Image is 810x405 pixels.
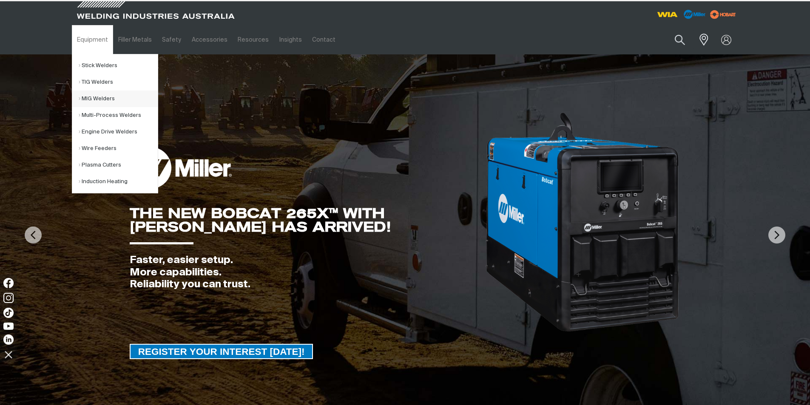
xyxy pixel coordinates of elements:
[79,124,158,140] a: Engine Drive Welders
[3,323,14,330] img: YouTube
[72,25,572,54] nav: Main
[72,25,113,54] a: Equipment
[79,173,158,190] a: Induction Heating
[3,308,14,318] img: TikTok
[79,74,158,91] a: TIG Welders
[72,54,158,193] ul: Equipment Submenu
[654,30,694,50] input: Product name or item number...
[130,254,485,291] div: Faster, easier setup. More capabilities. Reliability you can trust.
[708,8,739,21] img: miller
[3,293,14,303] img: Instagram
[3,334,14,345] img: LinkedIn
[79,57,158,74] a: Stick Welders
[79,91,158,107] a: MIG Welders
[187,25,233,54] a: Accessories
[3,278,14,288] img: Facebook
[25,227,42,244] img: PrevArrow
[1,347,16,362] img: hide socials
[274,25,307,54] a: Insights
[768,227,785,244] img: NextArrow
[665,30,694,50] button: Search products
[130,207,485,234] div: THE NEW BOBCAT 265X™ WITH [PERSON_NAME] HAS ARRIVED!
[131,344,313,359] span: REGISTER YOUR INTEREST [DATE]!
[157,25,186,54] a: Safety
[79,107,158,124] a: Multi-Process Welders
[130,344,313,359] a: REGISTER YOUR INTEREST TODAY!
[79,157,158,173] a: Plasma Cutters
[233,25,274,54] a: Resources
[79,140,158,157] a: Wire Feeders
[113,25,157,54] a: Filler Metals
